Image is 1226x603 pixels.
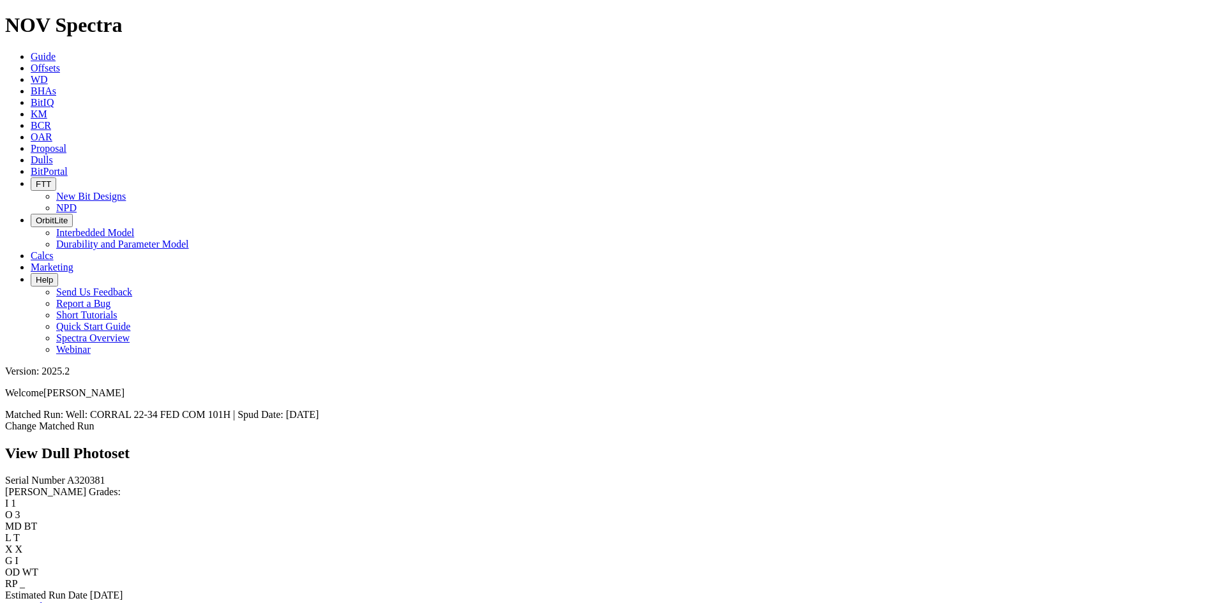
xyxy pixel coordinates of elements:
label: Serial Number [5,475,65,486]
button: Help [31,273,58,287]
button: OrbitLite [31,214,73,227]
a: Dulls [31,154,53,165]
label: X [5,544,13,555]
span: Matched Run: [5,409,63,420]
span: FTT [36,179,51,189]
span: OrbitLite [36,216,68,225]
p: Welcome [5,387,1221,399]
label: Estimated Run Date [5,590,87,600]
a: New Bit Designs [56,191,126,202]
a: BHAs [31,86,56,96]
span: 1 [11,498,16,509]
a: NPD [56,202,77,213]
h1: NOV Spectra [5,13,1221,37]
label: I [5,498,8,509]
a: Report a Bug [56,298,110,309]
span: [DATE] [90,590,123,600]
a: Quick Start Guide [56,321,130,332]
a: WD [31,74,48,85]
label: O [5,509,13,520]
button: FTT [31,177,56,191]
a: Short Tutorials [56,309,117,320]
label: MD [5,521,22,532]
span: 3 [15,509,20,520]
a: Proposal [31,143,66,154]
a: Calcs [31,250,54,261]
a: BitIQ [31,97,54,108]
label: G [5,555,13,566]
a: Change Matched Run [5,421,95,431]
div: Version: 2025.2 [5,366,1221,377]
span: _ [20,578,25,589]
a: BCR [31,120,51,131]
a: Durability and Parameter Model [56,239,189,249]
a: KM [31,108,47,119]
h2: View Dull Photoset [5,445,1221,462]
a: Interbedded Model [56,227,134,238]
a: Spectra Overview [56,332,130,343]
div: [PERSON_NAME] Grades: [5,486,1221,498]
label: OD [5,567,20,577]
span: Help [36,275,53,285]
a: Send Us Feedback [56,287,132,297]
a: Marketing [31,262,73,272]
span: WT [22,567,38,577]
span: Well: CORRAL 22-34 FED COM 101H | Spud Date: [DATE] [66,409,319,420]
span: I [15,555,19,566]
span: A320381 [67,475,105,486]
label: L [5,532,11,543]
span: BT [24,521,37,532]
span: [PERSON_NAME] [43,387,125,398]
a: OAR [31,131,52,142]
a: Offsets [31,63,60,73]
span: T [13,532,20,543]
span: X [15,544,23,555]
label: RP [5,578,17,589]
a: Webinar [56,344,91,355]
a: BitPortal [31,166,68,177]
a: Guide [31,51,56,62]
